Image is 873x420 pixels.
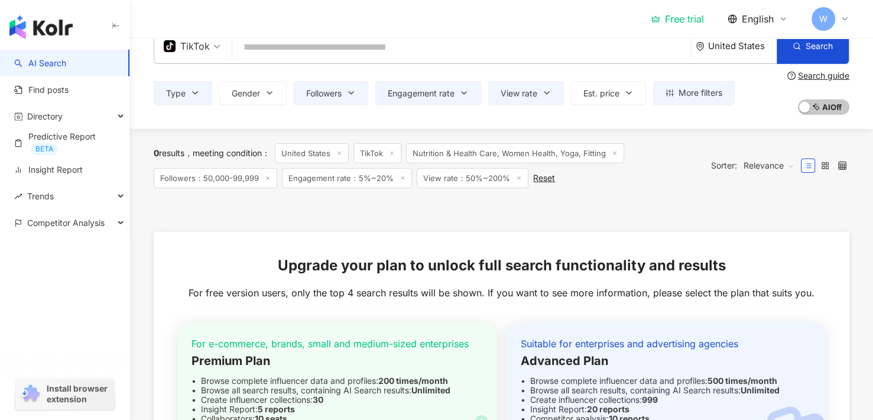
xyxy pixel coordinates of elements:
strong: Unlimited [411,385,450,395]
span: Search [806,41,833,51]
span: Followers：50,000-99,999 [154,168,277,188]
div: TikTok [164,37,210,56]
span: More filters [679,88,722,98]
span: question-circle [787,72,796,80]
img: logo [9,15,73,39]
span: environment [696,42,705,51]
div: Create influencer collections: [192,395,483,405]
span: English [742,12,774,25]
span: United States [275,143,349,163]
span: Directory [27,103,63,130]
span: Install browser extension [47,383,111,405]
a: Predictive ReportBETA [14,131,120,155]
a: searchAI Search [14,57,66,69]
span: Engagement rate：5%~20% [282,168,412,188]
div: Premium Plan [192,353,483,369]
div: Advanced Plan [521,353,812,369]
button: Gender [219,81,287,105]
button: Search [777,28,849,64]
button: Engagement rate [375,81,481,105]
strong: 500 times/month [708,376,777,386]
span: Type [166,89,186,98]
div: Browse all search results, containing AI Search results: [192,386,483,395]
button: More filters [653,81,735,105]
span: Upgrade your plan to unlock full search functionality and results [278,256,726,276]
div: Search guide [798,71,849,80]
a: Find posts [14,84,69,96]
span: Gender [232,89,260,98]
span: meeting condition ： [184,148,270,158]
button: Est. price [571,81,646,105]
span: For free version users, only the top 4 search results will be shown. If you want to see more info... [189,286,814,299]
div: Suitable for enterprises and advertising agencies [521,337,812,350]
span: Nutrition & Health Care, Women Health, Yoga, Fitting [406,143,624,163]
span: Relevance [744,156,794,175]
div: For e-commerce, brands, small and medium-sized enterprises [192,337,483,350]
span: Engagement rate [388,89,455,98]
span: 0 [154,148,159,158]
strong: 20 reports [587,404,629,414]
strong: Unlimited [741,385,780,395]
span: Followers [306,89,342,98]
div: Browse complete influencer data and profiles: [192,376,483,386]
a: chrome extensionInstall browser extension [15,378,115,410]
strong: 999 [642,395,658,405]
div: Create influencer collections: [521,395,812,405]
span: View rate [501,89,537,98]
span: Competitor Analysis [27,209,105,236]
span: Est. price [583,89,619,98]
div: United States [708,41,777,51]
span: View rate：50%~200% [417,168,528,188]
div: Insight Report: [521,405,812,414]
img: chrome extension [19,385,41,403]
button: Type [154,81,212,105]
div: Browse all search results, containing AI Search results: [521,386,812,395]
button: View rate [488,81,564,105]
div: Reset [533,173,555,183]
strong: 200 times/month [378,376,448,386]
span: TikTok [353,143,401,163]
div: Sorter: [711,156,801,175]
a: Insight Report [14,164,83,176]
span: W [819,12,827,25]
strong: 30 [313,395,323,405]
div: Browse complete influencer data and profiles: [521,376,812,386]
a: Free trial [651,13,704,25]
button: Followers [294,81,368,105]
span: Trends [27,183,54,209]
div: Insight Report: [192,405,483,414]
strong: 5 reports [258,404,295,414]
span: rise [14,192,22,201]
div: results [154,148,184,158]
